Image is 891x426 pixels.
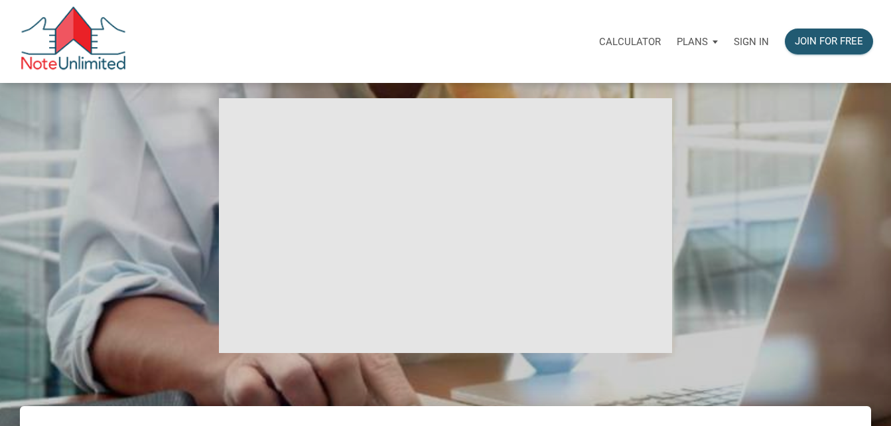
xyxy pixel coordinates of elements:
iframe: NoteUnlimited [219,98,672,353]
p: Plans [677,36,708,48]
a: Plans [669,21,726,62]
div: Join for free [795,34,863,49]
a: Sign in [726,21,777,62]
button: Join for free [785,29,873,54]
button: Plans [669,22,726,62]
p: Calculator [599,36,661,48]
a: Calculator [591,21,669,62]
a: Join for free [777,21,881,62]
p: Sign in [734,36,769,48]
